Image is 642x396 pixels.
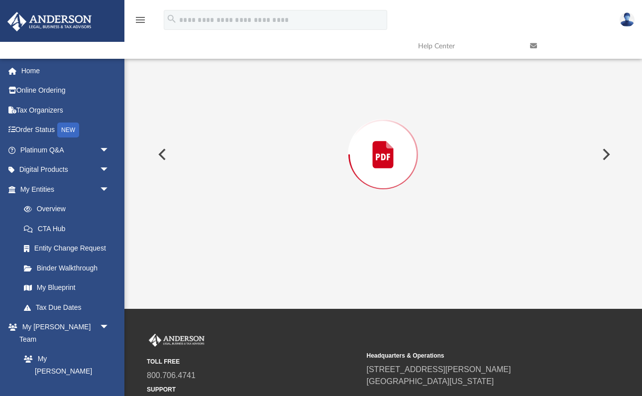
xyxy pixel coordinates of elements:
[14,278,119,298] a: My Blueprint
[100,317,119,338] span: arrow_drop_down
[166,13,177,24] i: search
[7,61,124,81] a: Home
[14,349,114,394] a: My [PERSON_NAME] Team
[594,140,616,168] button: Next File
[147,371,196,380] a: 800.706.4741
[100,179,119,200] span: arrow_drop_down
[7,160,124,180] a: Digital Productsarrow_drop_down
[4,12,95,31] img: Anderson Advisors Platinum Portal
[134,19,146,26] a: menu
[134,14,146,26] i: menu
[14,219,124,239] a: CTA Hub
[14,239,124,259] a: Entity Change Request
[57,123,79,137] div: NEW
[147,334,207,347] img: Anderson Advisors Platinum Portal
[7,317,119,349] a: My [PERSON_NAME] Teamarrow_drop_down
[100,160,119,180] span: arrow_drop_down
[150,140,172,168] button: Previous File
[100,140,119,160] span: arrow_drop_down
[7,120,124,140] a: Order StatusNEW
[7,140,124,160] a: Platinum Q&Aarrow_drop_down
[14,258,124,278] a: Binder Walkthrough
[7,100,124,120] a: Tax Organizers
[14,199,124,219] a: Overview
[411,26,523,66] a: Help Center
[7,81,124,101] a: Online Ordering
[367,351,580,360] small: Headquarters & Operations
[147,385,360,394] small: SUPPORT
[7,179,124,199] a: My Entitiesarrow_drop_down
[367,365,511,374] a: [STREET_ADDRESS][PERSON_NAME]
[367,377,494,386] a: [GEOGRAPHIC_DATA][US_STATE]
[147,357,360,366] small: TOLL FREE
[620,12,635,27] img: User Pic
[14,297,124,317] a: Tax Due Dates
